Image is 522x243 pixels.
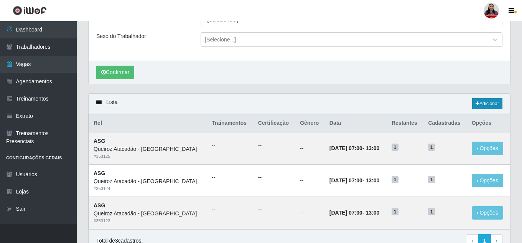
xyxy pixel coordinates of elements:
div: Queiroz Atacadão - [GEOGRAPHIC_DATA] [94,145,203,153]
th: Data [325,114,387,132]
strong: - [329,210,379,216]
div: # 353124 [94,185,203,192]
th: Certificação [254,114,295,132]
span: 1 [428,176,435,183]
td: -- [295,197,325,229]
button: Opções [472,174,503,187]
ul: -- [258,141,291,149]
div: [Selecione...] [205,36,236,44]
strong: - [329,177,379,183]
span: 1 [428,208,435,215]
div: Queiroz Atacadão - [GEOGRAPHIC_DATA] [94,177,203,185]
ul: -- [258,174,291,182]
ul: -- [258,206,291,214]
strong: - [329,145,379,151]
time: 13:00 [366,145,379,151]
button: Opções [472,206,503,220]
time: [DATE] 07:00 [329,210,362,216]
th: Cadastradas [423,114,467,132]
button: Opções [472,142,503,155]
div: # 353123 [94,218,203,224]
span: 1 [392,144,398,151]
time: [DATE] 07:00 [329,145,362,151]
strong: ASG [94,138,105,144]
th: Opções [467,114,510,132]
img: CoreUI Logo [13,6,47,15]
time: 13:00 [366,177,379,183]
span: 1 [392,208,398,215]
ul: -- [212,174,249,182]
th: Gênero [295,114,325,132]
th: Trainamentos [207,114,254,132]
a: Adicionar [472,98,502,109]
ul: -- [212,141,249,149]
div: # 353125 [94,153,203,160]
div: Lista [89,94,510,114]
th: Ref [89,114,207,132]
button: Confirmar [96,66,134,79]
th: Restantes [387,114,423,132]
td: -- [295,132,325,164]
td: -- [295,165,325,197]
time: 13:00 [366,210,379,216]
div: Queiroz Atacadão - [GEOGRAPHIC_DATA] [94,210,203,218]
label: Sexo do Trabalhador [96,32,146,40]
span: 1 [392,176,398,183]
strong: ASG [94,170,105,176]
ul: -- [212,206,249,214]
span: 1 [428,144,435,151]
time: [DATE] 07:00 [329,177,362,183]
strong: ASG [94,202,105,208]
